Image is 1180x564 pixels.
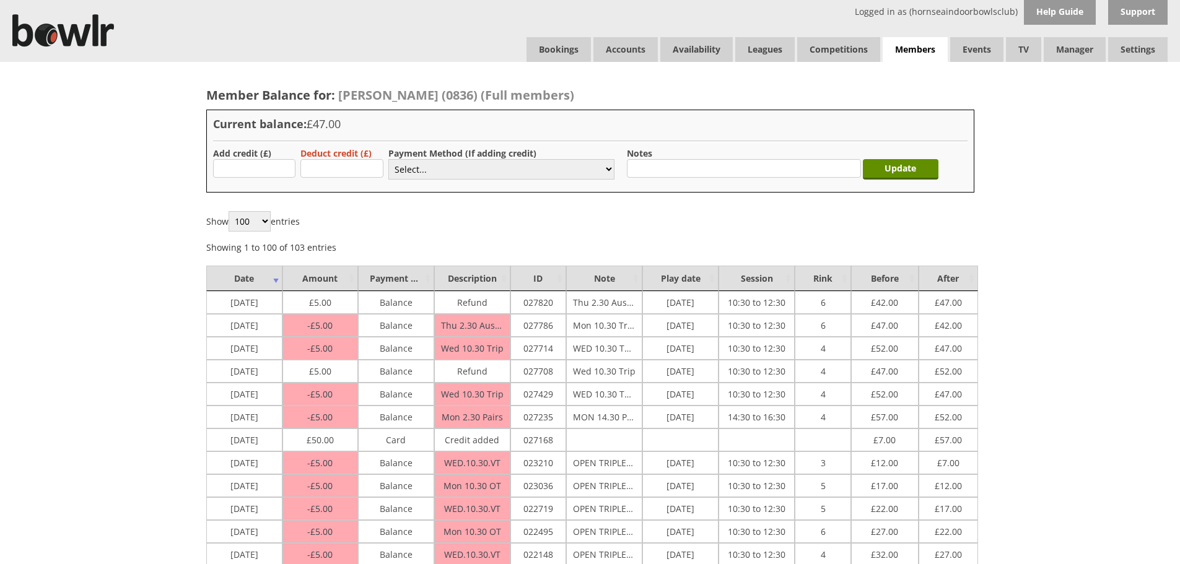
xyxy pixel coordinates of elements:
td: 027235 [510,406,566,428]
td: Card [358,428,434,451]
td: [DATE] [206,520,282,543]
td: Wed 10.30 Trip [434,383,510,406]
span: 47.00 [871,316,898,331]
td: After : activate to sort column ascending [919,266,978,291]
td: Thu 2.30 Aussie [434,314,510,337]
td: 5 [795,474,850,497]
td: WED 10.30 TRIPLES [566,337,642,360]
td: Payment Method : activate to sort column ascending [358,266,434,291]
span: TV [1006,37,1041,62]
span: 5.00 [309,293,331,308]
td: Note : activate to sort column ascending [566,266,642,291]
td: 022495 [510,520,566,543]
span: Manager [1044,37,1106,62]
td: 4 [795,406,850,428]
td: 5 [795,497,850,520]
span: 5.00 [309,362,331,377]
td: OPEN TRIPLES WED 10-30 [566,497,642,520]
h2: Member Balance for: [206,87,974,103]
td: OPEN TRIPLES MON 10-30 [566,520,642,543]
td: [DATE] [642,451,719,474]
td: 10:30 to 12:30 [719,474,795,497]
td: OPEN TRIPLES WED 10-30 [566,451,642,474]
span: 5.00 [307,457,333,469]
td: 027429 [510,383,566,406]
span: Accounts [593,37,658,62]
span: 57.00 [871,408,898,423]
td: [DATE] [206,428,282,451]
span: 52.00 [935,362,962,377]
span: 5.00 [307,549,333,560]
td: [DATE] [206,474,282,497]
td: Balance [358,451,434,474]
span: 42.00 [935,316,962,331]
td: 023210 [510,451,566,474]
td: [DATE] [206,406,282,428]
td: [DATE] [206,497,282,520]
td: Date : activate to sort column ascending [206,266,282,291]
span: 7.00 [873,431,896,446]
span: 5.00 [307,388,333,400]
span: [PERSON_NAME] (0836) (Full members) [338,87,574,103]
span: 5.00 [307,480,333,492]
td: 4 [795,383,850,406]
td: [DATE] [642,337,719,360]
td: 10:30 to 12:30 [719,497,795,520]
td: 10:30 to 12:30 [719,291,795,314]
td: Thu 2.30 Aussie [566,291,642,314]
span: 22.00 [871,500,898,514]
td: Balance [358,406,434,428]
td: 4 [795,337,850,360]
td: [DATE] [642,314,719,337]
span: 12.00 [935,477,962,492]
td: Amount : activate to sort column ascending [282,266,358,291]
span: 5.00 [307,503,333,514]
td: OPEN TRIPLES MON 10-30 [566,474,642,497]
td: 023036 [510,474,566,497]
a: [PERSON_NAME] (0836) (Full members) [335,87,574,103]
span: 12.00 [871,454,898,469]
label: Show entries [206,215,300,227]
td: Refund [434,291,510,314]
label: Deduct credit (£) [300,147,372,159]
td: 10:30 to 12:30 [719,520,795,543]
label: Payment Method (If adding credit) [388,147,536,159]
td: Description : activate to sort column ascending [434,266,510,291]
span: £47.00 [307,116,341,131]
td: [DATE] [642,406,719,428]
td: Credit added [434,428,510,451]
td: 027786 [510,314,566,337]
td: 6 [795,520,850,543]
td: WED.10.30.VT [434,451,510,474]
span: 7.00 [937,454,959,469]
td: WED.10.30.VT [434,497,510,520]
label: Notes [627,147,652,159]
td: WED 10.30 TRIPLES [566,383,642,406]
td: 027714 [510,337,566,360]
td: 6 [795,314,850,337]
a: Events [950,37,1003,62]
td: 027820 [510,291,566,314]
span: 5.00 [307,526,333,537]
td: Mon 2.30 Pairs [434,406,510,428]
td: 10:30 to 12:30 [719,314,795,337]
span: 5.00 [307,319,333,331]
td: 027168 [510,428,566,451]
td: Rink : activate to sort column ascending [795,266,850,291]
td: [DATE] [642,520,719,543]
td: Balance [358,291,434,314]
td: [DATE] [206,314,282,337]
td: ID : activate to sort column ascending [510,266,566,291]
span: 52.00 [871,385,898,400]
td: [DATE] [206,337,282,360]
span: 17.00 [935,500,962,514]
label: Add credit (£) [213,147,271,159]
td: Mon 10.30 Triples [566,314,642,337]
td: Balance [358,314,434,337]
td: [DATE] [206,360,282,383]
td: Refund [434,360,510,383]
td: Wed 10.30 Trip [434,337,510,360]
span: 5.00 [307,411,333,423]
td: Balance [358,497,434,520]
span: 47.00 [871,362,898,377]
